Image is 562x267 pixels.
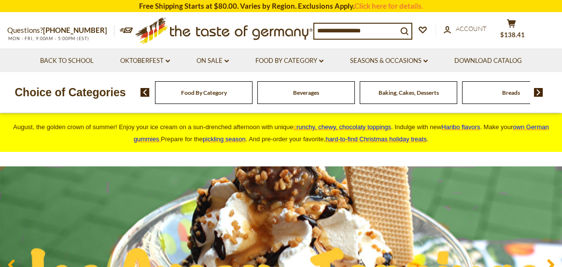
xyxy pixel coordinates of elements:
[293,89,319,96] a: Beverages
[379,89,439,96] a: Baking, Cakes, Desserts
[441,123,480,131] a: Haribo flavors
[197,56,229,66] a: On Sale
[7,24,114,37] p: Questions?
[497,19,526,43] button: $138.41
[203,135,246,143] a: pickling season
[7,36,89,41] span: MON - FRI, 9:00AM - 5:00PM (EST)
[534,88,543,97] img: next arrow
[296,123,391,131] span: runchy, chewy, chocolaty toppings
[255,56,323,66] a: Food By Category
[325,135,428,143] span: .
[444,24,487,34] a: Account
[500,31,525,39] span: $138.41
[325,135,427,143] a: hard-to-find Christmas holiday treats
[181,89,227,96] a: Food By Category
[294,123,392,131] a: crunchy, chewy, chocolaty toppings
[40,56,94,66] a: Back to School
[120,56,170,66] a: Oktoberfest
[354,1,423,10] a: Click here for details.
[13,123,548,143] span: August, the golden crown of summer! Enjoy your ice cream on a sun-drenched afternoon with unique ...
[454,56,522,66] a: Download Catalog
[502,89,520,96] a: Breads
[350,56,428,66] a: Seasons & Occasions
[43,26,107,34] a: [PHONE_NUMBER]
[140,88,150,97] img: previous arrow
[456,25,487,32] span: Account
